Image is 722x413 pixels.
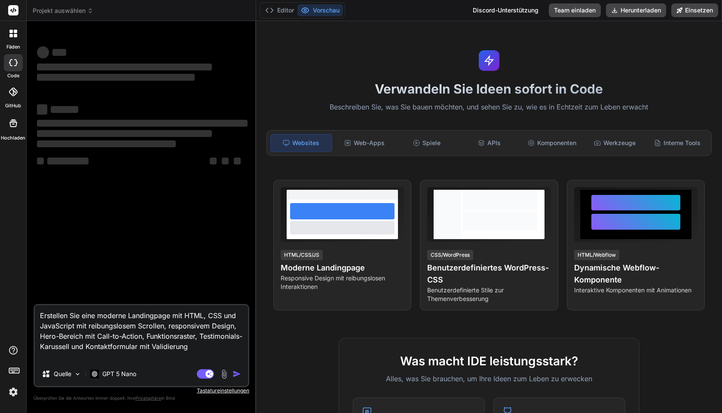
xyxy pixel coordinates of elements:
[219,369,229,379] img: Anhang
[281,274,385,290] font: Responsive Design mit reibungslosen Interaktionen
[537,139,576,146] font: Komponenten
[90,370,99,378] img: GPT 5 Nano
[6,44,20,50] font: Fäden
[574,263,659,284] font: Dynamische Webflow-Komponente
[375,81,603,97] font: Verwandeln Sie Ideen sofort in Code
[487,139,501,146] font: APIs
[554,6,596,14] font: Team einladen
[549,3,601,17] button: Team einladen
[33,7,86,14] font: Projekt auswählen
[34,395,135,401] font: Überprüfen Sie die Antworten immer doppelt. Ihre
[386,374,592,383] font: Alles, was Sie brauchen, um Ihre Ideen zum Leben zu erwecken
[54,370,71,377] font: Quelle
[284,252,319,258] font: HTML/CSS/JS
[473,6,538,14] font: Discord-Unterstützung
[422,139,441,146] font: Spiele
[606,3,666,17] button: Herunterladen
[671,3,718,17] button: Einsetzen
[135,395,161,401] font: Privatsphäre
[197,387,249,394] font: Tastatureinstellungen
[330,103,648,111] font: Beschreiben Sie, was Sie bauen möchten, und sehen Sie zu, wie es in Echtzeit zum Leben erwacht
[427,286,504,302] font: Benutzerdefinierte Stile zur Themenverbesserung
[297,4,343,16] button: Vorschau
[427,263,549,284] font: Benutzerdefiniertes WordPress-CSS
[664,139,701,146] font: Interne Tools
[262,4,297,16] button: Editor
[233,370,241,378] img: Symbol
[292,139,319,146] font: Websites
[400,354,578,368] font: Was macht IDE leistungsstark?
[313,6,340,14] font: Vorschau
[7,73,19,79] font: Code
[354,139,385,146] font: Web-Apps
[574,286,691,294] font: Interaktive Komponenten mit Animationen
[74,370,81,378] img: Modelle auswählen
[102,370,136,377] font: GPT 5 Nano
[603,139,636,146] font: Werkzeuge
[277,6,294,14] font: Editor
[161,395,175,401] font: in Bind
[6,385,21,399] img: Einstellungen
[1,135,25,141] font: Hochladen
[281,263,365,272] font: Moderne Landingpage
[578,252,616,258] font: HTML/Webflow
[685,6,713,14] font: Einsetzen
[5,103,21,109] font: GitHub
[431,252,470,258] font: CSS/WordPress
[35,305,248,362] textarea: Erstellen Sie eine moderne Landingpage mit HTML, CSS und JavaScript mit reibungslosem Scrollen, r...
[621,6,661,14] font: Herunterladen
